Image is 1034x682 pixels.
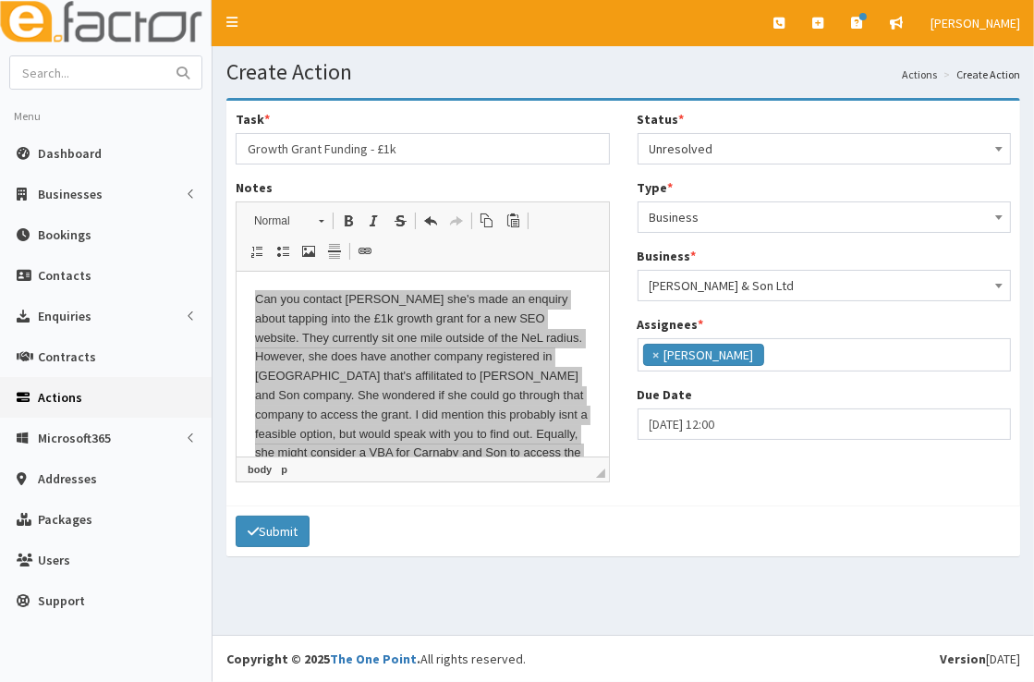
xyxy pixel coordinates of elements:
span: Actions [38,389,82,406]
a: Undo (Ctrl+Z) [418,209,444,233]
span: Business [650,204,1000,230]
button: Submit [236,516,310,547]
span: Support [38,592,85,609]
p: Can you contact [PERSON_NAME] she's made an enquiry about tapping into the £1k growth grant for a... [18,18,354,230]
label: Notes [236,178,273,197]
span: × [653,346,660,364]
div: [DATE] [940,650,1020,668]
a: Actions [902,67,937,82]
a: Normal [244,208,334,234]
span: Normal [245,209,310,233]
h1: Create Action [226,60,1020,84]
a: Insert Horizontal Line [322,239,347,263]
label: Task [236,110,270,128]
li: Gina Waterhouse [643,344,764,366]
strong: Copyright © 2025 . [226,651,420,667]
label: Type [638,178,674,197]
span: Eric Carnaby & Son Ltd [650,273,1000,298]
span: Packages [38,511,92,528]
a: The One Point [330,651,417,667]
a: Bold (Ctrl+B) [335,209,361,233]
a: Redo (Ctrl+Y) [444,209,469,233]
a: Italic (Ctrl+I) [361,209,387,233]
a: Insert/Remove Bulleted List [270,239,296,263]
span: Enquiries [38,308,91,324]
span: Drag to resize [596,469,605,478]
label: Due Date [638,385,693,404]
a: Link (Ctrl+L) [352,239,378,263]
b: Version [940,651,986,667]
a: Insert/Remove Numbered List [244,239,270,263]
span: Business [638,201,1012,233]
a: Copy (Ctrl+C) [474,209,500,233]
label: Status [638,110,685,128]
span: Addresses [38,470,97,487]
li: Create Action [939,67,1020,82]
span: Unresolved [650,136,1000,162]
span: Dashboard [38,145,102,162]
a: body element [244,461,275,478]
a: Image [296,239,322,263]
a: p element [277,461,291,478]
span: Businesses [38,186,103,202]
span: [PERSON_NAME] [931,15,1020,31]
a: Strike Through [387,209,413,233]
label: Business [638,247,697,265]
span: Users [38,552,70,568]
span: Contacts [38,267,91,284]
span: Microsoft365 [38,430,111,446]
span: Unresolved [638,133,1012,164]
span: Bookings [38,226,91,243]
span: Contracts [38,348,96,365]
label: Assignees [638,315,704,334]
footer: All rights reserved. [213,635,1034,682]
iframe: Rich Text Editor, notes [237,272,609,457]
a: Paste (Ctrl+V) [500,209,526,233]
input: Search... [10,56,165,89]
span: Eric Carnaby & Son Ltd [638,270,1012,301]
